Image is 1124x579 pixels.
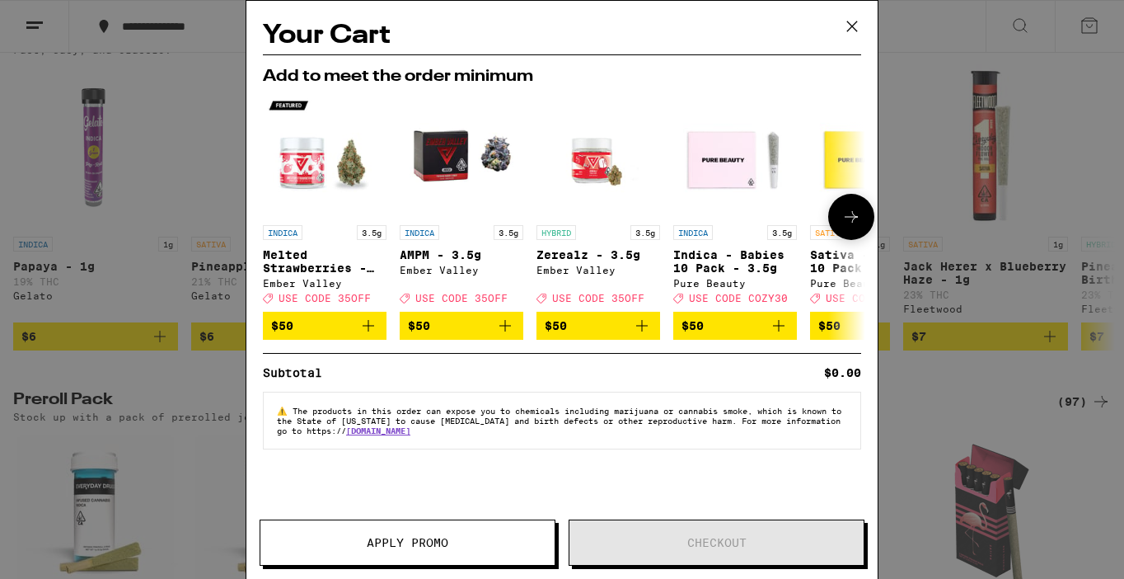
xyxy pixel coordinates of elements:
[673,278,797,289] div: Pure Beauty
[400,93,523,312] a: Open page for AMPM - 3.5g from Ember Valley
[494,225,523,240] p: 3.5g
[279,293,371,304] span: USE CODE 35OFF
[10,12,119,25] span: Hi. Need any help?
[552,293,644,304] span: USE CODE 35OFF
[826,293,925,304] span: USE CODE COZY30
[400,93,523,217] img: Ember Valley - AMPM - 3.5g
[263,93,386,217] img: Ember Valley - Melted Strawberries - 3.5g
[263,312,386,340] button: Add to bag
[767,225,797,240] p: 3.5g
[810,93,934,312] a: Open page for Sativa - Babies 10 Pack - 3.5g from Pure Beauty
[536,248,660,261] p: Zerealz - 3.5g
[569,520,864,566] button: Checkout
[536,93,660,312] a: Open page for Zerealz - 3.5g from Ember Valley
[263,17,861,54] h2: Your Cart
[263,68,861,85] h2: Add to meet the order minimum
[346,426,410,435] a: [DOMAIN_NAME]
[400,225,439,240] p: INDICA
[536,312,660,340] button: Add to bag
[689,293,788,304] span: USE CODE COZY30
[277,406,293,416] span: ⚠️
[681,319,704,332] span: $50
[400,312,523,340] button: Add to bag
[536,225,576,240] p: HYBRID
[673,93,797,312] a: Open page for Indica - Babies 10 Pack - 3.5g from Pure Beauty
[408,319,430,332] span: $50
[818,319,841,332] span: $50
[536,93,660,217] img: Ember Valley - Zerealz - 3.5g
[271,319,293,332] span: $50
[263,93,386,312] a: Open page for Melted Strawberries - 3.5g from Ember Valley
[536,265,660,275] div: Ember Valley
[545,319,567,332] span: $50
[687,537,747,548] span: Checkout
[263,248,386,275] p: Melted Strawberries - 3.5g
[415,293,508,304] span: USE CODE 35OFF
[400,248,523,261] p: AMPM - 3.5g
[630,225,660,240] p: 3.5g
[810,312,934,340] button: Add to bag
[810,93,934,217] img: Pure Beauty - Sativa - Babies 10 Pack - 3.5g
[673,225,713,240] p: INDICA
[810,278,934,289] div: Pure Beauty
[260,520,555,566] button: Apply Promo
[400,265,523,275] div: Ember Valley
[673,93,797,217] img: Pure Beauty - Indica - Babies 10 Pack - 3.5g
[824,367,861,379] div: $0.00
[263,367,334,379] div: Subtotal
[673,248,797,275] p: Indica - Babies 10 Pack - 3.5g
[367,537,448,548] span: Apply Promo
[673,312,797,340] button: Add to bag
[277,406,841,435] span: The products in this order can expose you to chemicals including marijuana or cannabis smoke, whi...
[263,278,386,289] div: Ember Valley
[810,225,850,240] p: SATIVA
[810,248,934,275] p: Sativa - Babies 10 Pack - 3.5g
[357,225,386,240] p: 3.5g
